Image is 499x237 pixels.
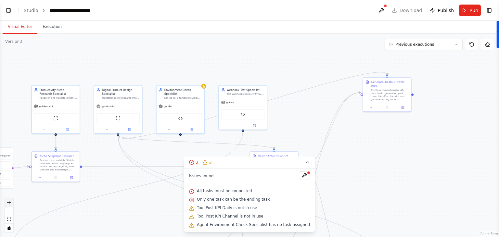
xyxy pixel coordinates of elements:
button: Open in side panel [65,175,78,180]
img: ScrapeWebsiteTool [116,116,120,120]
button: Open in side panel [119,127,141,132]
button: Open in side panel [243,123,265,128]
button: Execution [37,20,67,34]
g: Edge from triggers to 142ce72a-651e-45a5-89b8-eeaa1951dc98 [12,165,29,170]
button: Open in side panel [396,105,409,110]
span: gpt-4o-mini [39,105,53,108]
div: Webhook Test SpecialistTest webhook connectivity by sending POST requests with JSON payloads and ... [218,85,267,130]
span: Agent Environment Check Specialist has no task assigned [197,222,310,227]
span: Run [469,7,478,14]
nav: breadcrumb [24,7,106,14]
div: Transform niche research into a complete digital product blueprint. **MANDATORY COMPLETION**: You... [102,96,140,100]
button: toggle interactivity [5,224,13,232]
button: fit view [5,215,13,224]
div: Productivity Niche Research Specialist [40,88,77,96]
span: Only one task can be the ending task [197,197,270,202]
button: Previous executions [385,39,463,50]
span: Tool Post KPI Daily is not in use [197,205,257,210]
span: Previous executions [395,42,434,47]
button: Run [459,5,481,16]
div: Research and validate 3 high-potential productivity digital product niches targeting solo creator... [40,159,77,171]
div: Design Offer Blueprint [258,154,288,158]
button: Visual Editor [3,20,37,34]
g: Edge from 2c9943d5-80c6-4a2d-8426-bfc04b1c9a45 to 142ce72a-651e-45a5-89b8-eeaa1951dc98 [54,135,58,149]
span: 3 [209,159,212,166]
div: React Flow controls [5,198,13,232]
div: Productivity Niche Research SpecialistResearch and validate 3 high-potential productivity digital... [31,85,80,134]
span: gpt-4o [164,105,172,108]
button: Show left sidebar [4,6,13,15]
div: Test webhook connectivity by sending POST requests with JSON payloads and verify the response sta... [227,93,264,96]
div: Design Offer BlueprintCreate a complete `offer_blueprint.md` file based on the niche research con... [249,151,298,182]
img: System Validator Tool [178,116,183,120]
div: Create a comprehensive 48-hour traffic generation pack using the offer blueprint and gumroad list... [371,89,409,101]
g: Edge from 142ce72a-651e-45a5-89b8-eeaa1951dc98 to c8295008-e7c6-40b8-bff0-27c99a57d8c3 [82,165,247,168]
button: Publish [427,5,456,16]
span: Publish [438,7,454,14]
button: 23 [184,156,315,168]
span: gpt-4o [226,101,234,104]
button: zoom out [5,207,13,215]
img: Webhook Tester [240,112,245,117]
div: Environment Check Specialist [164,88,202,96]
button: No output available [47,175,64,180]
div: Version 3 [5,39,22,44]
button: zoom in [5,198,13,207]
span: Tool Post KPI Channel is not in use [197,214,263,219]
span: 2 [196,159,198,166]
img: ScrapeWebsiteTool [53,116,58,120]
div: Digital Product Design SpecialistTransform niche research into a complete digital product bluepri... [94,85,142,134]
div: Webhook Test Specialist [227,88,264,92]
span: gpt-4o-mini [101,105,115,108]
div: Digital Product Design Specialist [102,88,140,96]
button: Show right sidebar [485,6,494,15]
a: Studio [24,8,38,13]
a: React Flow attribution [480,232,498,236]
div: Niche Snapshot Research [40,154,74,158]
button: No output available [379,105,395,110]
div: Niche Snapshot ResearchResearch and validate 3 high-potential productivity digital product niches... [31,151,80,182]
button: Open in side panel [181,127,203,132]
g: Edge from a0fea785-3fe4-4fbc-bbfc-98e43fd4cc2f to c8295008-e7c6-40b8-bff0-27c99a57d8c3 [116,135,276,149]
div: Research and validate 3 high-potential productivity digital product niches targeting solo creator... [40,96,77,100]
div: Generate 48-Hour Traffic PackCreate a comprehensive 48-hour traffic generation pack using the off... [363,77,411,112]
div: Lor ips dol Sitametcons Adipi Elitseddoe. Temp incidid ut la etdolore mag aliquaenimadm veniam qu... [164,96,202,100]
button: Open in side panel [56,127,78,132]
span: Issues found [189,173,214,179]
span: All tasks must be connected [197,188,252,193]
div: Environment Check SpecialistLor ips dol Sitametcons Adipi Elitseddoe. Temp incidid ut la etdolore... [156,85,205,134]
div: Generate 48-Hour Traffic Pack [371,80,409,88]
